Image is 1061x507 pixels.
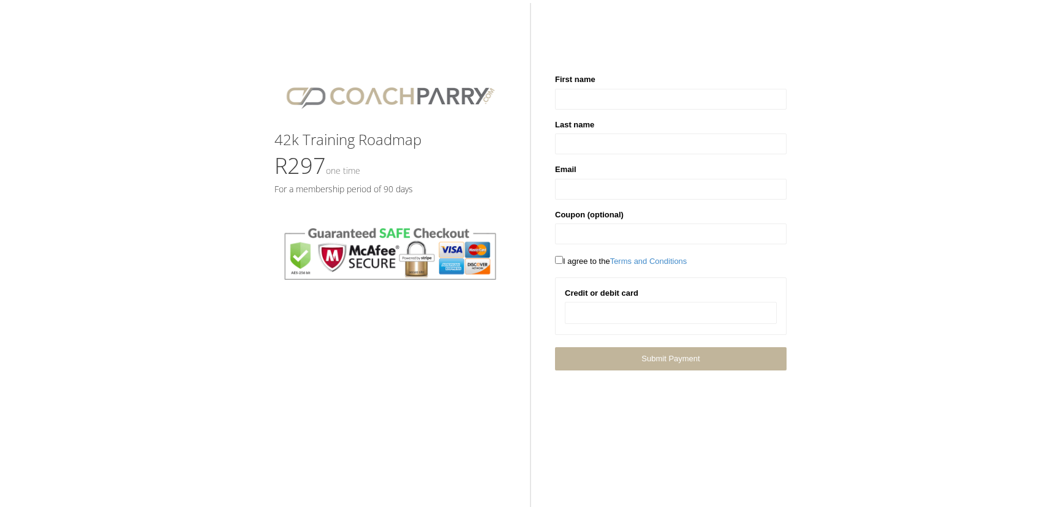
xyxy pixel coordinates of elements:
iframe: Secure card payment input frame [573,308,769,318]
h5: For a membership period of 90 days [274,184,506,193]
small: One time [326,165,360,176]
a: Submit Payment [555,347,787,370]
label: First name [555,73,595,86]
span: I agree to the [555,257,687,266]
label: Last name [555,119,594,131]
img: CPlogo.png [274,73,506,119]
span: R297 [274,151,360,181]
span: Submit Payment [641,354,700,363]
label: Credit or debit card [565,287,638,299]
a: Terms and Conditions [610,257,687,266]
label: Coupon (optional) [555,209,624,221]
h3: 42k Training Roadmap [274,132,506,148]
label: Email [555,163,576,176]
